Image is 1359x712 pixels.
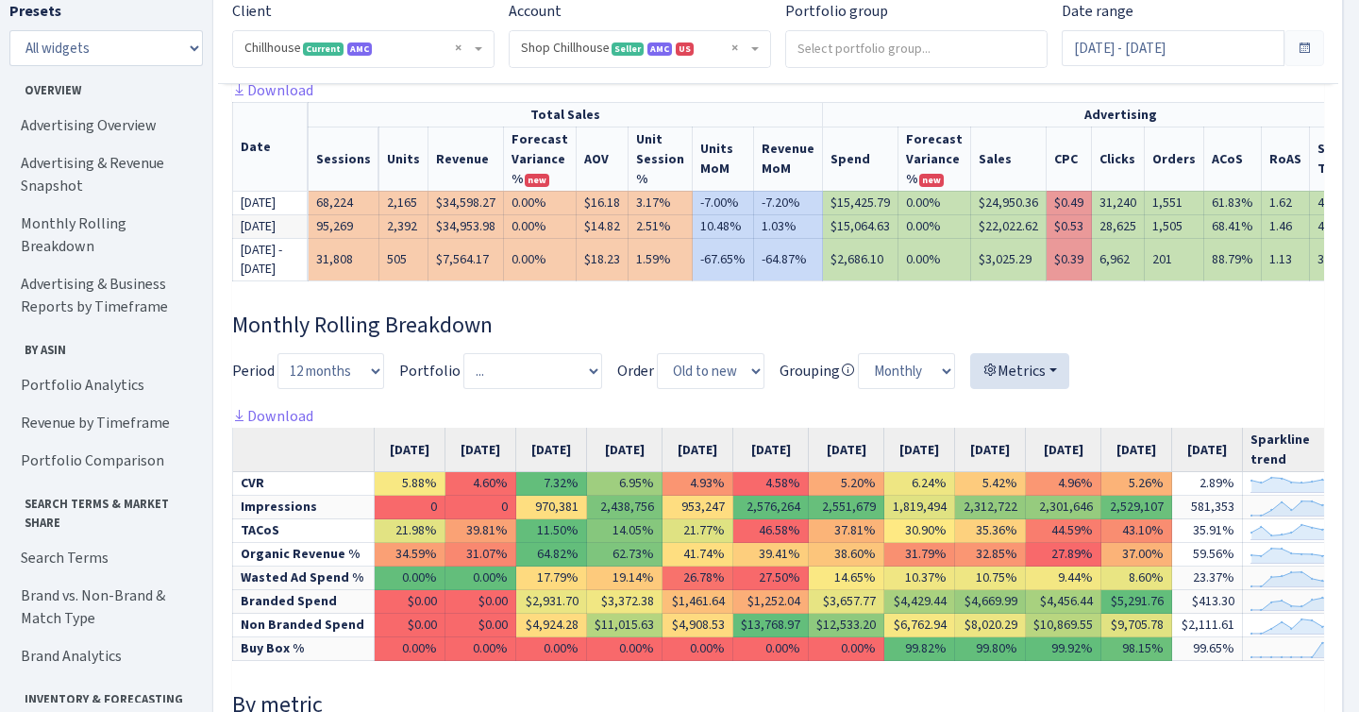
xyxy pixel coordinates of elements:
[663,543,733,567] td: 41.74%
[1047,127,1092,191] th: CPC
[1101,637,1172,661] td: 98.15%
[455,39,461,58] span: Remove all items
[1262,214,1310,238] td: 1.46
[233,637,375,661] td: Buy Box %
[955,428,1026,472] th: [DATE]
[884,428,955,472] th: [DATE]
[629,127,693,191] th: Unit Session %
[233,567,375,590] td: Wasted Ad Spend %
[309,238,379,280] td: 31,808
[1026,637,1101,661] td: 99.92%
[663,637,733,661] td: 0.00%
[1026,590,1101,614] td: $4,456.44
[754,191,823,214] td: -7.20%
[693,127,754,191] th: Units MoM
[10,487,197,531] span: Search Terms & Market Share
[1026,543,1101,567] td: 27.89%
[733,637,809,661] td: 0.00%
[693,238,754,280] td: -67.65%
[754,127,823,191] th: Revenue MoM
[1145,238,1204,280] td: 201
[9,366,198,404] a: Portfolio Analytics
[663,496,733,519] td: 953,247
[809,567,884,590] td: 14.65%
[955,543,1026,567] td: 32.85%
[233,31,494,67] span: Chillhouse <span class="badge badge-success">Current</span><span class="badge badge-primary">AMC<...
[504,191,577,214] td: 0.00%
[9,637,198,675] a: Brand Analytics
[9,539,198,577] a: Search Terms
[955,496,1026,519] td: 2,312,722
[577,238,629,280] td: $18.23
[9,265,198,326] a: Advertising & Business Reports by Timeframe
[233,496,375,519] td: Impressions
[1092,238,1145,280] td: 6,962
[1172,428,1243,472] th: [DATE]
[1172,472,1243,496] td: 2.89%
[1172,496,1243,519] td: 581,353
[587,637,663,661] td: 0.00%
[1204,191,1262,214] td: 61.83%
[809,519,884,543] td: 37.81%
[428,214,504,238] td: $34,953.98
[1172,614,1243,637] td: $2,111.61
[525,174,549,187] span: new
[1101,472,1172,496] td: 5.26%
[1047,191,1092,214] td: $0.49
[612,42,644,56] span: Seller
[587,567,663,590] td: 19.14%
[754,214,823,238] td: 1.03%
[733,519,809,543] td: 46.58%
[9,107,198,144] a: Advertising Overview
[233,543,375,567] td: Organic Revenue %
[399,360,461,382] label: Portfolio
[516,543,587,567] td: 64.82%
[10,683,197,708] span: Inventory & Forecasting
[676,42,694,56] span: US
[587,614,663,637] td: $11,015.63
[823,214,898,238] td: $15,064.63
[629,191,693,214] td: 3.17%
[1026,472,1101,496] td: 4.96%
[379,214,428,238] td: 2,392
[955,637,1026,661] td: 99.80%
[780,360,855,382] label: Grouping
[428,127,504,191] th: Revenue
[809,637,884,661] td: 0.00%
[445,496,516,519] td: 0
[1101,590,1172,614] td: $5,291.76
[733,543,809,567] td: 39.41%
[955,590,1026,614] td: $4,669.99
[375,590,445,614] td: $0.00
[809,472,884,496] td: 5.20%
[10,333,197,359] span: By ASIN
[232,406,313,426] a: Download
[445,543,516,567] td: 31.07%
[445,428,516,472] th: [DATE]
[232,360,275,382] label: Period
[809,614,884,637] td: $12,533.20
[504,238,577,280] td: 0.00%
[884,567,955,590] td: 10.37%
[809,496,884,519] td: 2,551,679
[955,472,1026,496] td: 5.42%
[1243,428,1353,472] th: Sparkline trend
[1172,590,1243,614] td: $413.30
[587,543,663,567] td: 62.73%
[521,39,747,58] span: Shop Chillhouse <span class="badge badge-success">Seller</span><span class="badge badge-primary" ...
[577,214,629,238] td: $14.82
[955,519,1026,543] td: 35.36%
[1262,191,1310,214] td: 1.62
[1026,614,1101,637] td: $10,869.55
[693,214,754,238] td: 10.48%
[379,238,428,280] td: 505
[823,238,898,280] td: $2,686.10
[375,567,445,590] td: 0.00%
[898,191,971,214] td: 0.00%
[1101,567,1172,590] td: 8.60%
[587,519,663,543] td: 14.05%
[9,205,198,265] a: Monthly Rolling Breakdown
[663,519,733,543] td: 21.77%
[516,428,587,472] th: [DATE]
[1101,519,1172,543] td: 43.10%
